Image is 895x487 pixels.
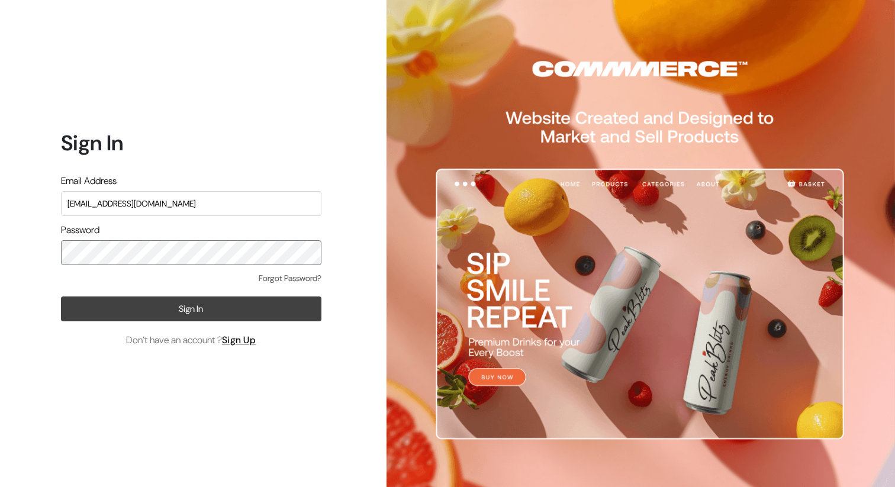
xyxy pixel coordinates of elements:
label: Email Address [61,174,117,188]
a: Forgot Password? [259,272,321,285]
label: Password [61,223,99,237]
button: Sign In [61,296,321,321]
span: Don’t have an account ? [126,333,256,347]
a: Sign Up [222,334,256,346]
h1: Sign In [61,130,321,156]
